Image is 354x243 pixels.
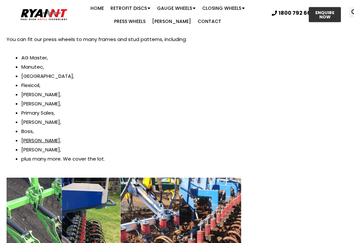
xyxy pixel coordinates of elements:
[69,2,267,28] nav: Menu
[309,7,341,22] a: ENQUIRE NOW
[272,11,314,16] a: 1800 792 668
[21,127,241,136] li: Boss,
[315,11,335,19] span: ENQUIRE NOW
[149,15,194,28] a: [PERSON_NAME]
[21,54,241,63] li: AG Master,
[21,63,241,72] li: Manutec,
[87,2,107,15] a: Home
[154,2,199,15] a: Gauge Wheels
[21,155,241,164] li: plus many more. We cover the lot.
[21,137,60,144] a: [PERSON_NAME]
[111,15,149,28] a: Press Wheels
[21,81,241,90] li: Flexicoil,
[21,109,241,118] li: Primary Sales,
[7,35,241,44] p: You can fit our press wheels to many frames and stud patterns, including:
[199,2,248,15] a: Closing Wheels
[20,7,69,22] img: Ryan NT logo
[279,11,314,16] span: 1800 792 668
[21,118,241,127] li: [PERSON_NAME],
[21,99,241,109] li: [PERSON_NAME],
[21,90,241,99] li: [PERSON_NAME],
[21,145,241,155] li: [PERSON_NAME],
[21,72,241,81] li: [GEOGRAPHIC_DATA],
[194,15,225,28] a: Contact
[107,2,154,15] a: Retrofit Discs
[21,136,241,145] li: ,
